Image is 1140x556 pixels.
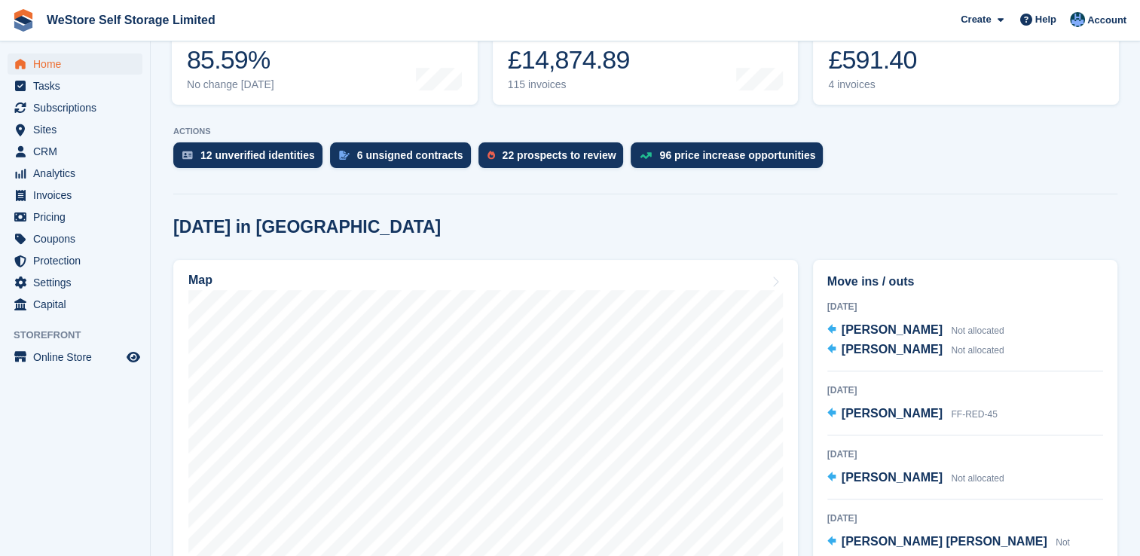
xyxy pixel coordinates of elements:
span: Account [1087,13,1126,28]
h2: [DATE] in [GEOGRAPHIC_DATA] [173,217,441,237]
span: Not allocated [951,325,1004,336]
a: [PERSON_NAME] Not allocated [827,341,1004,360]
div: £591.40 [828,44,931,75]
span: [PERSON_NAME] [842,471,943,484]
span: Subscriptions [33,97,124,118]
a: menu [8,250,142,271]
a: menu [8,141,142,162]
span: Home [33,53,124,75]
span: Coupons [33,228,124,249]
img: verify_identity-adf6edd0f0f0b5bbfe63781bf79b02c33cf7c696d77639b501bdc392416b5a36.svg [182,151,193,160]
a: Month-to-date sales £14,874.89 115 invoices [493,9,799,105]
a: [PERSON_NAME] Not allocated [827,469,1004,488]
a: menu [8,53,142,75]
img: prospect-51fa495bee0391a8d652442698ab0144808aea92771e9ea1ae160a38d050c398.svg [487,151,495,160]
a: Preview store [124,348,142,366]
div: 85.59% [187,44,274,75]
a: menu [8,119,142,140]
span: Not allocated [951,345,1004,356]
a: menu [8,206,142,228]
a: menu [8,228,142,249]
img: contract_signature_icon-13c848040528278c33f63329250d36e43548de30e8caae1d1a13099fd9432cc5.svg [339,151,350,160]
a: menu [8,294,142,315]
span: Create [961,12,991,27]
img: stora-icon-8386f47178a22dfd0bd8f6a31ec36ba5ce8667c1dd55bd0f319d3a0aa187defe.svg [12,9,35,32]
span: Storefront [14,328,150,343]
span: Capital [33,294,124,315]
img: price_increase_opportunities-93ffe204e8149a01c8c9dc8f82e8f89637d9d84a8eef4429ea346261dce0b2c0.svg [640,152,652,159]
a: menu [8,97,142,118]
span: Tasks [33,75,124,96]
a: menu [8,185,142,206]
a: WeStore Self Storage Limited [41,8,222,32]
div: 115 invoices [508,78,630,91]
h2: Map [188,273,212,287]
div: [DATE] [827,512,1103,525]
a: Occupancy 85.59% No change [DATE] [172,9,478,105]
a: [PERSON_NAME] Not allocated [827,321,1004,341]
div: [DATE] [827,448,1103,461]
a: Awaiting payment £591.40 4 invoices [813,9,1119,105]
div: 12 unverified identities [200,149,315,161]
p: ACTIONS [173,127,1117,136]
span: [PERSON_NAME] [PERSON_NAME] [842,535,1047,548]
a: 12 unverified identities [173,142,330,176]
a: menu [8,347,142,368]
span: Sites [33,119,124,140]
span: [PERSON_NAME] [842,407,943,420]
div: No change [DATE] [187,78,274,91]
span: Protection [33,250,124,271]
span: CRM [33,141,124,162]
h2: Move ins / outs [827,273,1103,291]
span: Analytics [33,163,124,184]
span: Help [1035,12,1056,27]
div: 4 invoices [828,78,931,91]
a: menu [8,272,142,293]
a: 22 prospects to review [478,142,631,176]
div: £14,874.89 [508,44,630,75]
a: menu [8,75,142,96]
span: FF-RED-45 [951,409,997,420]
span: [PERSON_NAME] [842,343,943,356]
div: 22 prospects to review [503,149,616,161]
a: 6 unsigned contracts [330,142,478,176]
a: [PERSON_NAME] FF-RED-45 [827,405,998,424]
span: Online Store [33,347,124,368]
span: Not allocated [951,473,1004,484]
div: [DATE] [827,300,1103,313]
span: Settings [33,272,124,293]
a: menu [8,163,142,184]
div: 6 unsigned contracts [357,149,463,161]
a: 96 price increase opportunities [631,142,830,176]
span: Invoices [33,185,124,206]
div: [DATE] [827,383,1103,397]
span: [PERSON_NAME] [842,323,943,336]
span: Pricing [33,206,124,228]
img: Joanne Goff [1070,12,1085,27]
div: 96 price increase opportunities [659,149,815,161]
